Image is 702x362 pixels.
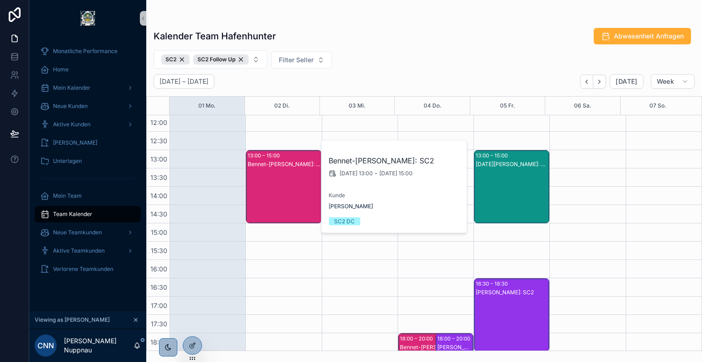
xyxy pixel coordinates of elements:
[53,121,90,128] span: Aktive Kunden
[329,192,460,199] span: Kunde
[37,340,54,351] span: CNN
[35,98,141,114] a: Neue Kunden
[148,338,170,346] span: 18:00
[271,51,332,69] button: Select Button
[35,61,141,78] a: Home
[476,151,510,160] div: 13:00 – 15:00
[53,229,102,236] span: Neue Teamkunden
[593,75,606,89] button: Next
[35,206,141,222] a: Team Kalender
[349,97,366,115] button: 03 Mi.
[248,151,282,160] div: 13:00 – 15:00
[154,30,276,43] h1: Kalender Team Hafenhunter
[53,84,90,92] span: Mein Kalender
[476,289,548,296] div: [PERSON_NAME]: SC2
[594,28,691,44] button: Abwesenheit Anfragen
[29,37,146,289] div: scrollable content
[149,247,170,254] span: 15:30
[657,77,674,86] span: Week
[340,170,373,177] span: [DATE] 13:00
[149,320,170,328] span: 17:30
[580,75,593,89] button: Back
[375,170,378,177] span: -
[424,97,441,115] button: 04 Do.
[248,161,320,168] div: Bennet-[PERSON_NAME]: SC2
[160,77,208,86] h2: [DATE] – [DATE]
[35,188,141,204] a: Mein Team
[53,265,113,273] span: Verlorene Teamkunden
[161,54,190,65] div: SC2
[437,334,473,343] div: 18:00 – 20:00
[400,344,461,351] div: Bennet-[PERSON_NAME]: SC2
[35,135,141,151] a: [PERSON_NAME]
[148,210,170,218] span: 14:30
[193,54,249,65] button: Unselect SC_2_FOLLOW_UP
[329,155,460,166] h2: Bennet-[PERSON_NAME]: SC2
[334,217,355,226] div: SC2 DC
[53,192,82,200] span: Mein Team
[379,170,413,177] span: [DATE] 15:00
[35,261,141,277] a: Verlorene Teamkunden
[35,243,141,259] a: Aktive Teamkunden
[149,228,170,236] span: 15:00
[35,116,141,133] a: Aktive Kunden
[616,77,637,86] span: [DATE]
[148,119,170,126] span: 12:00
[279,55,314,65] span: Filter Seller
[148,155,170,163] span: 13:00
[651,74,695,89] button: Week
[53,157,82,165] span: Unterlagen
[148,137,170,145] span: 12:30
[474,151,549,223] div: 13:00 – 15:00[DATE][PERSON_NAME]: SC2
[437,344,473,351] div: [PERSON_NAME]: SC2
[614,32,684,41] span: Abwesenheit Anfragen
[154,50,267,69] button: Select Button
[149,302,170,309] span: 17:00
[53,211,92,218] span: Team Kalender
[53,139,97,146] span: [PERSON_NAME]
[35,153,141,169] a: Unterlagen
[476,161,548,168] div: [DATE][PERSON_NAME]: SC2
[148,173,170,181] span: 13:30
[64,336,133,355] p: [PERSON_NAME] Nuppnau
[53,247,105,254] span: Aktive Teamkunden
[193,54,249,65] div: SC2 Follow Up
[474,279,549,351] div: 16:30 – 18:30[PERSON_NAME]: SC2
[649,97,666,115] button: 07 So.
[148,283,170,291] span: 16:30
[274,97,290,115] button: 02 Di.
[500,97,515,115] button: 05 Fr.
[610,74,643,89] button: [DATE]
[400,334,435,343] div: 18:00 – 20:00
[53,103,88,110] span: Neue Kunden
[148,265,170,273] span: 16:00
[476,279,510,288] div: 16:30 – 18:30
[80,11,95,26] img: App logo
[35,80,141,96] a: Mein Kalender
[53,48,117,55] span: Monatliche Performance
[574,97,591,115] button: 06 Sa.
[35,43,141,59] a: Monatliche Performance
[246,151,321,223] div: 13:00 – 15:00Bennet-[PERSON_NAME]: SC2
[148,192,170,200] span: 14:00
[329,203,373,210] a: [PERSON_NAME]
[35,224,141,241] a: Neue Teamkunden
[53,66,69,73] span: Home
[161,54,190,65] button: Unselect SC_2
[198,97,216,115] button: 01 Mo.
[35,316,110,324] span: Viewing as [PERSON_NAME]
